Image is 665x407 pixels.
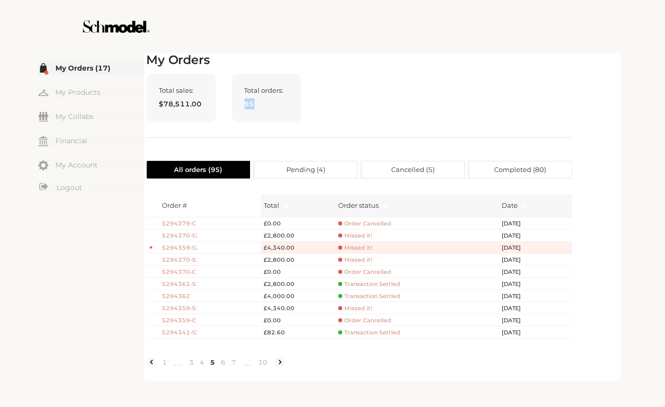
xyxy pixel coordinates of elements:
[147,53,572,68] h2: My Orders
[38,136,48,146] img: my-financial.svg
[38,61,144,75] a: My Orders (17)
[261,266,335,278] td: £0.00
[162,280,197,288] span: 5294362-S1
[264,200,279,210] span: Total
[502,231,532,240] span: [DATE]
[383,201,388,207] span: caret-up
[170,354,187,370] li: Previous 5 Pages
[261,314,335,326] td: £0.00
[162,292,197,301] span: 5294362
[187,358,197,367] a: 3
[502,280,532,288] span: [DATE]
[283,201,289,207] span: caret-up
[38,88,48,98] img: my-hanger.svg
[338,268,391,276] span: Order Cancelled
[338,256,372,264] span: Missed it!
[261,229,335,242] td: £2,800.00
[502,219,532,228] span: [DATE]
[197,358,208,367] a: 4
[38,112,48,122] img: my-friends.svg
[239,354,256,370] li: Next 5 Pages
[239,357,256,369] span: •••
[338,329,400,336] span: Transaction Settled
[162,231,197,240] span: 5294370-S2
[174,161,222,178] span: All orders ( 95 )
[283,205,289,210] span: caret-down
[38,61,144,196] div: Menu
[338,293,400,300] span: Transaction Settled
[502,268,532,276] span: [DATE]
[159,194,261,217] th: Order #
[261,217,335,229] td: £0.00
[261,290,335,302] td: £4,000.00
[38,85,144,99] a: My Products
[256,358,271,367] a: 10
[261,278,335,290] td: £2,800.00
[338,232,372,240] span: Missed it!
[338,200,379,210] div: Order status
[38,63,48,73] img: my-order.svg
[338,317,391,324] span: Order Cancelled
[261,254,335,266] td: £2,800.00
[338,305,372,312] span: Missed it!
[502,328,532,337] span: [DATE]
[162,304,197,313] span: 5294359-S1
[162,328,197,337] span: 5294341-S3
[502,292,532,301] span: [DATE]
[38,109,144,124] a: My Collabs
[38,157,144,172] a: My Account
[162,268,197,276] span: 5294370-C
[229,358,239,367] a: 7
[502,244,532,252] span: [DATE]
[162,316,197,325] span: 5294359-C
[261,326,335,338] td: £82.60
[391,161,435,178] span: Cancelled ( 5 )
[162,219,197,228] span: 5294379-C
[494,161,546,178] span: Completed ( 80 )
[275,358,284,367] li: Next Page
[208,358,218,367] a: 5
[261,242,335,254] td: £4,340.00
[383,205,388,210] span: caret-down
[261,302,335,314] td: £4,340.00
[38,133,144,148] a: Financial
[159,86,203,94] span: Total sales:
[502,316,532,325] span: [DATE]
[338,220,391,227] span: Order Cancelled
[245,86,288,94] span: Total orders:
[338,280,400,288] span: Transaction Settled
[38,160,48,170] img: my-account.svg
[162,244,197,252] span: 5294359-S2
[162,256,197,264] span: 5294370-S1
[522,201,527,207] span: caret-up
[245,98,288,109] span: 95
[218,358,229,367] a: 6
[170,357,187,369] span: •••
[159,98,203,109] span: $78,511.00
[286,161,325,178] span: Pending ( 4 )
[160,358,170,367] a: 1
[522,205,527,210] span: caret-down
[502,256,532,264] span: [DATE]
[338,244,372,252] span: Missed it!
[147,358,156,367] li: Previous Page
[502,200,518,210] span: Date
[38,182,144,194] a: Logout
[502,304,532,313] span: [DATE]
